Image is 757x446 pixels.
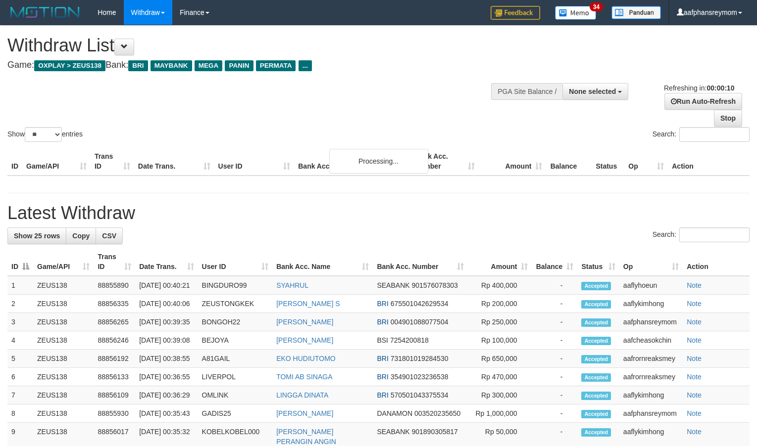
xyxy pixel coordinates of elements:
td: BEJOYA [198,331,273,350]
a: SYAHRUL [276,281,308,289]
span: BSI [377,336,388,344]
td: ZEUS138 [33,350,94,368]
a: [PERSON_NAME] [276,318,333,326]
th: Op: activate to sort column ascending [619,248,683,276]
td: Rp 650,000 [468,350,532,368]
td: Rp 400,000 [468,276,532,295]
th: User ID: activate to sort column ascending [198,248,273,276]
img: MOTION_logo.png [7,5,83,20]
a: Note [687,281,702,289]
th: Trans ID: activate to sort column ascending [94,248,135,276]
img: Feedback.jpg [491,6,540,20]
th: Status: activate to sort column ascending [577,248,619,276]
td: 3 [7,313,33,331]
td: - [532,295,577,313]
td: [DATE] 00:35:43 [135,404,198,423]
td: 88856335 [94,295,135,313]
input: Search: [679,227,750,242]
a: Note [687,318,702,326]
span: Copy 004901088077504 to clipboard [391,318,449,326]
td: BONGOH22 [198,313,273,331]
th: Game/API [22,147,91,176]
th: Status [592,147,624,176]
div: Processing... [329,149,428,174]
td: LIVERPOL [198,368,273,386]
td: A81GAIL [198,350,273,368]
th: Action [668,147,750,176]
a: Note [687,300,702,308]
td: [DATE] 00:40:21 [135,276,198,295]
span: Copy 570501043375534 to clipboard [391,391,449,399]
strong: 00:00:10 [707,84,734,92]
span: Accepted [581,282,611,290]
a: Show 25 rows [7,227,66,244]
a: [PERSON_NAME] S [276,300,340,308]
td: aafrornreaksmey [619,368,683,386]
th: Balance: activate to sort column ascending [532,248,577,276]
td: ZEUS138 [33,386,94,404]
a: [PERSON_NAME] [276,336,333,344]
select: Showentries [25,127,62,142]
td: aaflyhoeun [619,276,683,295]
a: TOMI AB SINAGA [276,373,332,381]
span: OXPLAY > ZEUS138 [34,60,105,71]
th: Bank Acc. Number [411,147,479,176]
span: BRI [377,355,388,362]
label: Search: [653,227,750,242]
input: Search: [679,127,750,142]
td: - [532,404,577,423]
th: Action [683,248,750,276]
a: Note [687,428,702,436]
th: Date Trans.: activate to sort column ascending [135,248,198,276]
span: BRI [377,373,388,381]
a: [PERSON_NAME] [276,409,333,417]
td: - [532,331,577,350]
td: ZEUSTONGKEK [198,295,273,313]
td: 1 [7,276,33,295]
td: GADIS25 [198,404,273,423]
div: PGA Site Balance / [491,83,562,100]
td: [DATE] 00:38:55 [135,350,198,368]
span: ... [299,60,312,71]
td: Rp 250,000 [468,313,532,331]
h1: Latest Withdraw [7,203,750,223]
span: Copy [72,232,90,240]
th: Game/API: activate to sort column ascending [33,248,94,276]
td: [DATE] 00:39:08 [135,331,198,350]
td: [DATE] 00:36:29 [135,386,198,404]
td: [DATE] 00:40:06 [135,295,198,313]
span: DANAMON [377,409,412,417]
a: Copy [66,227,96,244]
th: Bank Acc. Name [294,147,410,176]
a: Note [687,391,702,399]
th: Amount [479,147,547,176]
h4: Game: Bank: [7,60,495,70]
span: PERMATA [256,60,296,71]
span: Copy 354901023236538 to clipboard [391,373,449,381]
span: SEABANK [377,281,409,289]
span: BRI [377,318,388,326]
th: ID [7,147,22,176]
td: - [532,368,577,386]
td: - [532,386,577,404]
td: 88856192 [94,350,135,368]
a: LINGGA DINATA [276,391,328,399]
span: Accepted [581,337,611,345]
td: ZEUS138 [33,368,94,386]
th: Amount: activate to sort column ascending [468,248,532,276]
th: Trans ID [91,147,134,176]
td: Rp 1,000,000 [468,404,532,423]
span: Copy 675501042629534 to clipboard [391,300,449,308]
td: 88856109 [94,386,135,404]
td: 5 [7,350,33,368]
td: ZEUS138 [33,276,94,295]
th: Date Trans. [134,147,214,176]
td: 88856265 [94,313,135,331]
span: Accepted [581,428,611,437]
td: ZEUS138 [33,404,94,423]
a: Note [687,355,702,362]
td: aafrornreaksmey [619,350,683,368]
td: aaflykimhong [619,386,683,404]
label: Search: [653,127,750,142]
td: 88855930 [94,404,135,423]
